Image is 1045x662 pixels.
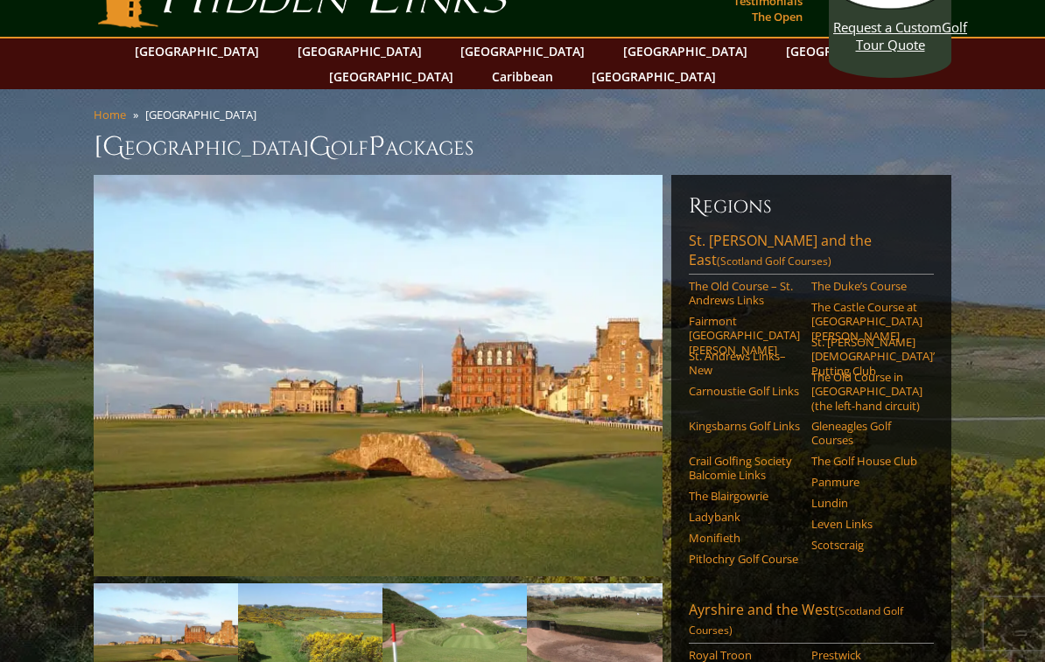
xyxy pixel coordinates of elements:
[689,231,934,275] a: St. [PERSON_NAME] and the East(Scotland Golf Courses)
[583,64,725,89] a: [GEOGRAPHIC_DATA]
[689,384,800,398] a: Carnoustie Golf Links
[94,129,951,164] h1: [GEOGRAPHIC_DATA] olf ackages
[309,129,331,164] span: G
[689,349,800,378] a: St. Andrews Links–New
[777,38,919,64] a: [GEOGRAPHIC_DATA]
[689,531,800,545] a: Monifieth
[811,279,922,293] a: The Duke’s Course
[483,64,562,89] a: Caribbean
[811,370,922,413] a: The Old Course in [GEOGRAPHIC_DATA] (the left-hand circuit)
[811,454,922,468] a: The Golf House Club
[811,648,922,662] a: Prestwick
[717,254,831,268] span: (Scotland Golf Courses)
[689,600,934,644] a: Ayrshire and the West(Scotland Golf Courses)
[811,517,922,531] a: Leven Links
[811,475,922,489] a: Panmure
[689,489,800,503] a: The Blairgowrie
[833,18,942,36] span: Request a Custom
[368,129,385,164] span: P
[689,510,800,524] a: Ladybank
[689,454,800,483] a: Crail Golfing Society Balcomie Links
[94,107,126,122] a: Home
[811,335,922,378] a: St. [PERSON_NAME] [DEMOGRAPHIC_DATA]’ Putting Club
[689,552,800,566] a: Pitlochry Golf Course
[811,300,922,343] a: The Castle Course at [GEOGRAPHIC_DATA][PERSON_NAME]
[289,38,431,64] a: [GEOGRAPHIC_DATA]
[126,38,268,64] a: [GEOGRAPHIC_DATA]
[320,64,462,89] a: [GEOGRAPHIC_DATA]
[689,279,800,308] a: The Old Course – St. Andrews Links
[614,38,756,64] a: [GEOGRAPHIC_DATA]
[747,4,807,29] a: The Open
[811,538,922,552] a: Scotscraig
[689,648,800,662] a: Royal Troon
[689,192,934,220] h6: Regions
[145,107,263,122] li: [GEOGRAPHIC_DATA]
[689,419,800,433] a: Kingsbarns Golf Links
[811,496,922,510] a: Lundin
[452,38,593,64] a: [GEOGRAPHIC_DATA]
[811,419,922,448] a: Gleneagles Golf Courses
[689,314,800,357] a: Fairmont [GEOGRAPHIC_DATA][PERSON_NAME]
